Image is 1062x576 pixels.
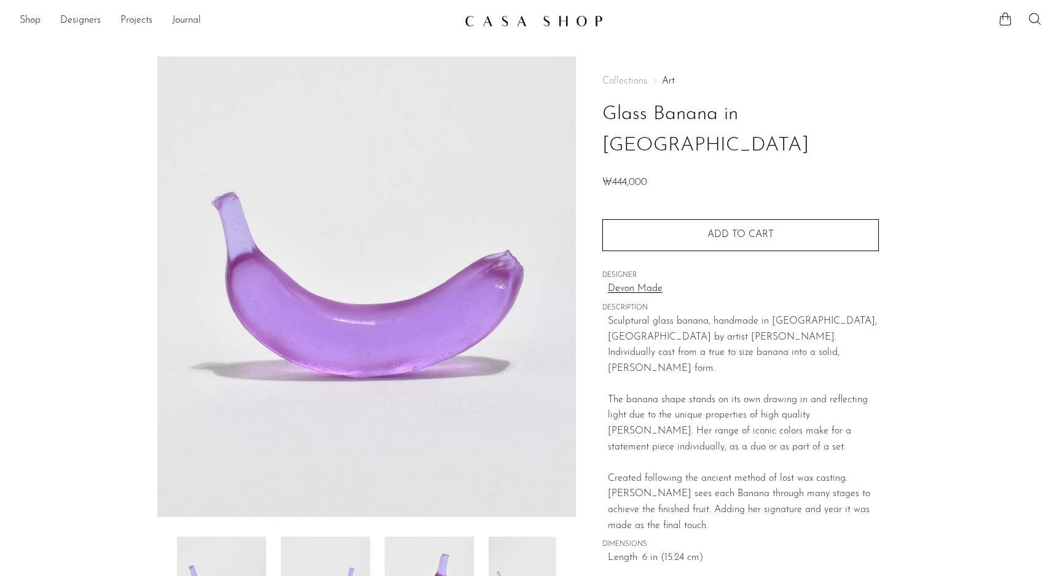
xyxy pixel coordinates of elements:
[602,177,647,187] span: ₩444,000
[608,455,879,534] div: Created following the ancient method of lost wax casting. [PERSON_NAME] sees each Banana through ...
[602,539,879,550] span: DIMENSIONS
[608,550,879,566] span: Length: 6 in (15.24 cm)
[172,13,201,29] a: Journal
[602,219,879,251] button: Add to cart
[157,56,576,517] img: Glass Banana in Lilac
[60,13,101,29] a: Designers
[602,76,647,86] span: Collections
[20,10,455,31] nav: Desktop navigation
[120,13,152,29] a: Projects
[602,270,879,281] span: DESIGNER
[662,76,675,86] a: Art
[602,99,879,162] h1: Glass Banana in [GEOGRAPHIC_DATA]
[20,13,41,29] a: Shop
[602,303,879,314] span: DESCRIPTION
[707,230,774,239] span: Add to cart
[608,281,879,297] a: Devon Made
[20,10,455,31] ul: NEW HEADER MENU
[602,76,879,86] nav: Breadcrumbs
[608,392,879,455] div: The banana shape stands on its own drawing in and reflecting light due to the unique properties o...
[608,314,879,392] div: Sculptural glass banana, handmade in [GEOGRAPHIC_DATA], [GEOGRAPHIC_DATA] by artist [PERSON_NAME]...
